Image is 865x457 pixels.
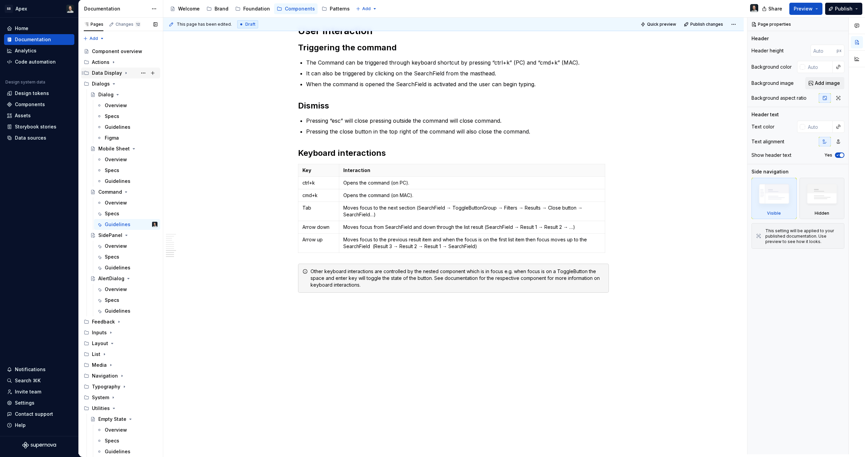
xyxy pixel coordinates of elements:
[92,48,142,55] div: Component overview
[81,338,160,349] div: Layout
[92,340,108,347] div: Layout
[94,284,160,295] a: Overview
[94,111,160,122] a: Specs
[84,5,148,12] div: Documentation
[751,35,769,42] div: Header
[319,3,352,14] a: Patterns
[4,88,74,99] a: Design tokens
[105,254,119,260] div: Specs
[4,133,74,143] a: Data sources
[105,156,127,163] div: Overview
[306,69,609,77] p: It can also be triggered by clicking on the SearchField from the masthead.
[4,375,74,386] button: Search ⌘K
[302,205,335,211] p: Tab
[4,56,74,67] a: Code automation
[94,425,160,435] a: Overview
[94,241,160,251] a: Overview
[66,5,74,13] img: Niklas Quitzau
[105,167,119,174] div: Specs
[302,192,335,199] p: cmd+k
[105,199,127,206] div: Overview
[92,318,115,325] div: Feedback
[15,411,53,417] div: Contact support
[343,167,601,174] p: Interaction
[167,3,202,14] a: Welcome
[759,3,787,15] button: Share
[343,224,601,231] p: Moves focus from SearchField and down through the list result (SearchField → Result 1 → Result 2 ...
[799,178,845,219] div: Hidden
[751,47,784,54] div: Header height
[805,121,833,133] input: Auto
[81,360,160,370] div: Media
[751,138,784,145] div: Text alignment
[354,4,379,14] button: Add
[177,22,232,27] span: This page has been edited.
[5,79,45,85] div: Design system data
[92,329,107,336] div: Inputs
[815,211,829,216] div: Hidden
[94,208,160,219] a: Specs
[835,5,852,12] span: Publish
[116,22,141,27] div: Changes
[15,123,56,130] div: Storybook stories
[306,58,609,67] p: The Command can be triggered through keyboard shortcut by pressing “ctrl+k” (PC) and “cmd+k” (MAC).
[105,178,130,185] div: Guidelines
[94,306,160,316] a: Guidelines
[88,273,160,284] a: AlertDialog
[15,90,49,97] div: Design tokens
[15,47,36,54] div: Analytics
[805,61,833,73] input: Auto
[302,224,335,231] p: Arrow down
[4,99,74,110] a: Components
[232,3,273,14] a: Foundation
[751,95,807,101] div: Background aspect ratio
[81,46,160,57] a: Component overview
[298,100,609,111] h2: Dismiss
[4,45,74,56] a: Analytics
[105,437,119,444] div: Specs
[90,36,98,41] span: Add
[94,251,160,262] a: Specs
[837,48,842,53] p: px
[690,22,723,27] span: Publish changes
[1,1,77,16] button: SBApexNiklas Quitzau
[311,268,604,288] div: Other keyboard interactions are controlled by the nested component which is in focus e.g. when fo...
[306,80,609,88] p: When the command is opened the SearchField is activated and the user can begin typing.
[15,366,46,373] div: Notifications
[94,446,160,457] a: Guidelines
[178,5,200,12] div: Welcome
[105,427,127,433] div: Overview
[81,57,160,68] div: Actions
[92,383,120,390] div: Typography
[825,3,862,15] button: Publish
[167,2,352,16] div: Page tree
[768,5,782,12] span: Share
[105,286,127,293] div: Overview
[15,377,41,384] div: Search ⌘K
[751,178,797,219] div: Visible
[751,168,789,175] div: Side navigation
[4,110,74,121] a: Assets
[92,362,107,368] div: Media
[94,176,160,187] a: Guidelines
[751,111,779,118] div: Header text
[81,403,160,414] div: Utilities
[81,349,160,360] div: List
[4,23,74,34] a: Home
[4,409,74,419] button: Contact support
[4,364,74,375] button: Notifications
[105,210,119,217] div: Specs
[92,372,118,379] div: Navigation
[105,297,119,304] div: Specs
[92,59,109,66] div: Actions
[15,400,34,406] div: Settings
[215,5,228,12] div: Brand
[105,135,119,141] div: Figma
[135,22,141,27] span: 12
[306,117,609,125] p: Pressing “esc” will close pressing outside the command will close command.
[88,187,160,197] a: Command
[92,70,122,76] div: Data Display
[81,34,106,43] button: Add
[811,45,837,57] input: Auto
[815,80,840,87] span: Add image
